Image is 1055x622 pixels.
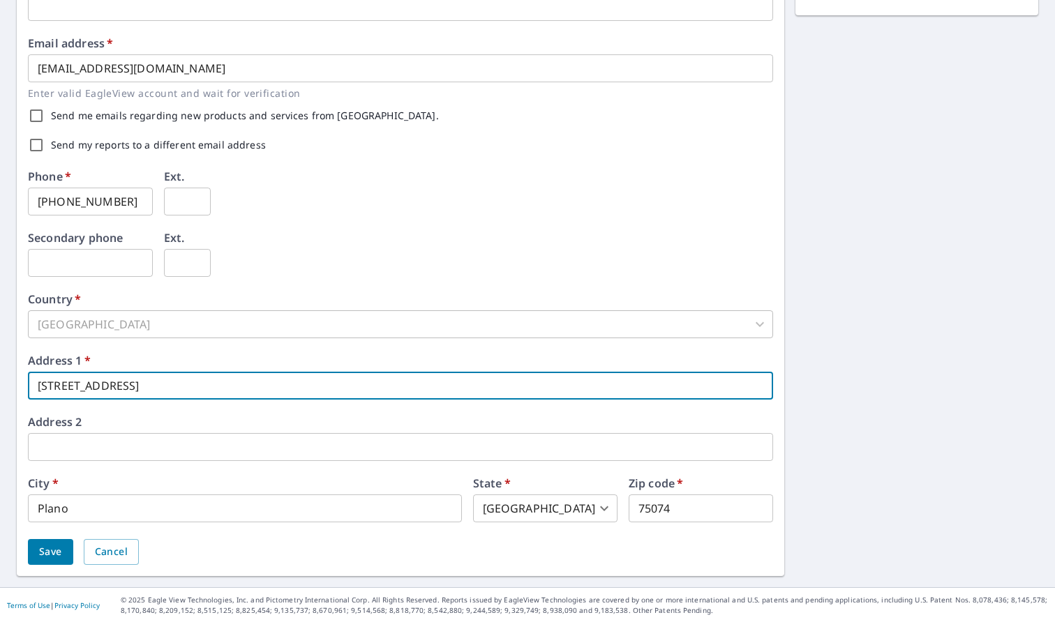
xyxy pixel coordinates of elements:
[51,140,266,150] label: Send my reports to a different email address
[51,111,439,121] label: Send me emails regarding new products and services from [GEOGRAPHIC_DATA].
[95,543,128,561] span: Cancel
[121,595,1048,616] p: © 2025 Eagle View Technologies, Inc. and Pictometry International Corp. All Rights Reserved. Repo...
[473,478,511,489] label: State
[28,85,763,101] p: Enter valid EagleView account and wait for verification
[629,478,684,489] label: Zip code
[28,232,123,243] label: Secondary phone
[28,355,91,366] label: Address 1
[39,543,62,561] span: Save
[54,600,100,610] a: Privacy Policy
[164,171,185,182] label: Ext.
[164,232,185,243] label: Ext.
[28,416,82,427] label: Address 2
[473,494,618,522] div: [GEOGRAPHIC_DATA]
[84,539,139,565] button: Cancel
[7,600,50,610] a: Terms of Use
[28,310,773,338] div: [GEOGRAPHIC_DATA]
[7,601,100,609] p: |
[28,171,71,182] label: Phone
[28,38,113,49] label: Email address
[28,539,73,565] button: Save
[28,294,81,305] label: Country
[28,478,59,489] label: City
